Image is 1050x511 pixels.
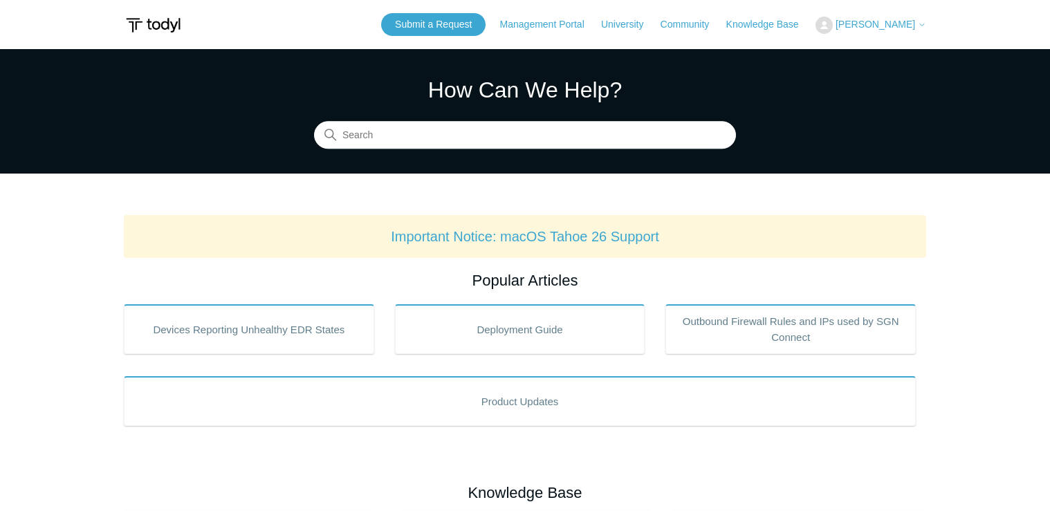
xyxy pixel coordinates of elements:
a: Product Updates [124,376,916,426]
a: Outbound Firewall Rules and IPs used by SGN Connect [665,304,916,354]
a: Knowledge Base [726,17,813,32]
span: [PERSON_NAME] [836,19,915,30]
a: Management Portal [500,17,598,32]
h1: How Can We Help? [314,73,736,106]
a: Deployment Guide [395,304,645,354]
a: Devices Reporting Unhealthy EDR States [124,304,374,354]
h2: Knowledge Base [124,481,926,504]
input: Search [314,122,736,149]
a: Community [661,17,724,32]
img: Todyl Support Center Help Center home page [124,12,183,38]
a: Important Notice: macOS Tahoe 26 Support [391,229,659,244]
a: Submit a Request [381,13,486,36]
h2: Popular Articles [124,269,926,292]
a: University [601,17,657,32]
button: [PERSON_NAME] [816,17,926,34]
